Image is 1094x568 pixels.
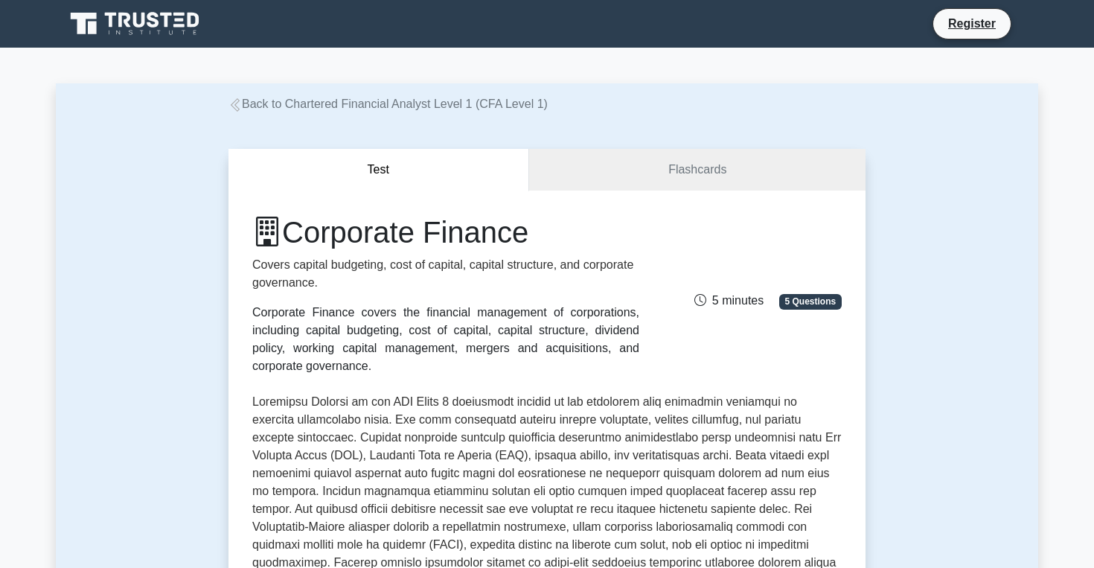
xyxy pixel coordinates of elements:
[779,294,842,309] span: 5 Questions
[252,214,639,250] h1: Corporate Finance
[529,149,866,191] a: Flashcards
[252,256,639,292] p: Covers capital budgeting, cost of capital, capital structure, and corporate governance.
[939,14,1005,33] a: Register
[228,98,548,110] a: Back to Chartered Financial Analyst Level 1 (CFA Level 1)
[694,294,764,307] span: 5 minutes
[252,304,639,375] div: Corporate Finance covers the financial management of corporations, including capital budgeting, c...
[228,149,529,191] button: Test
